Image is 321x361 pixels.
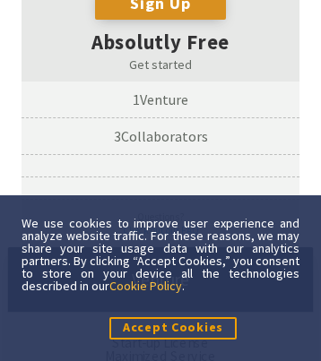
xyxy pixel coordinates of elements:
div: We use cookies to improve user experience and analyze website traffic. For these reasons, we may ... [22,217,299,292]
div: 1 [22,82,299,118]
div: Get started [43,58,278,71]
h3: Absolutly Free [43,30,278,55]
div: 3 [22,118,299,155]
span: Collaborators [121,127,208,145]
span: Venture [140,90,188,108]
a: Cookie Policy [109,278,182,294]
button: Accept Cookies [109,317,237,340]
